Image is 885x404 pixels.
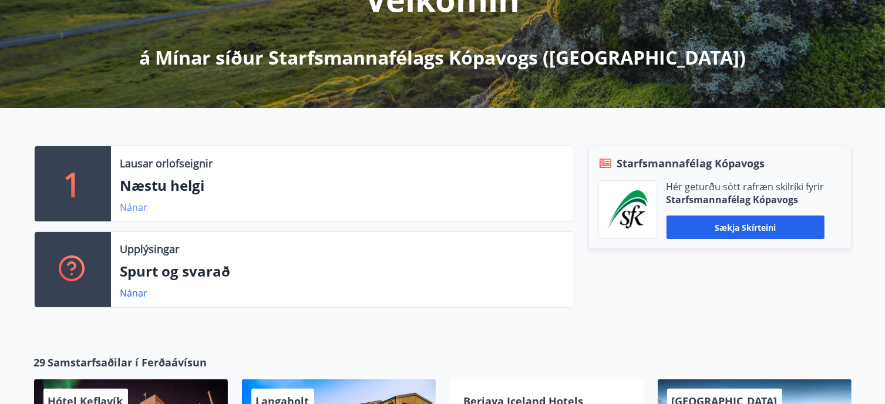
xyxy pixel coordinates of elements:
[34,355,46,370] span: 29
[63,161,82,206] p: 1
[120,176,564,196] p: Næstu helgi
[120,156,213,171] p: Lausar orlofseignir
[608,190,648,229] img: x5MjQkxwhnYn6YREZUTEa9Q4KsBUeQdWGts9Dj4O.png
[617,156,765,171] span: Starfsmannafélag Kópavogs
[120,201,148,214] a: Nánar
[667,216,825,239] button: Sækja skírteini
[120,241,180,257] p: Upplýsingar
[139,45,746,70] p: á Mínar síður Starfsmannafélags Kópavogs ([GEOGRAPHIC_DATA])
[667,193,825,206] p: Starfsmannafélag Kópavogs
[667,180,825,193] p: Hér geturðu sótt rafræn skilríki fyrir
[120,261,564,281] p: Spurt og svarað
[120,287,148,299] a: Nánar
[48,355,207,370] span: Samstarfsaðilar í Ferðaávísun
